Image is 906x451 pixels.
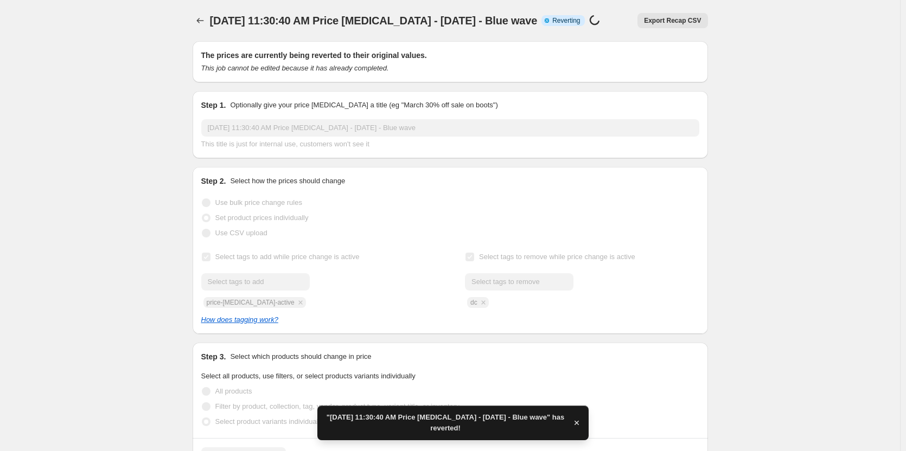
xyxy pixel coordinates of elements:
[201,351,226,362] h2: Step 3.
[215,229,267,237] span: Use CSV upload
[201,119,699,137] input: 30% off holiday sale
[201,372,416,380] span: Select all products, use filters, or select products variants individually
[201,64,389,72] i: This job cannot be edited because it has already completed.
[215,387,252,395] span: All products
[201,50,699,61] h2: The prices are currently being reverted to their original values.
[637,13,707,28] button: Export Recap CSV
[230,351,371,362] p: Select which products should change in price
[201,315,278,324] a: How does tagging work?
[479,253,635,261] span: Select tags to remove while price change is active
[201,100,226,111] h2: Step 1.
[201,140,369,148] span: This title is just for internal use, customers won't see it
[210,15,538,27] span: [DATE] 11:30:40 AM Price [MEDICAL_DATA] - [DATE] - Blue wave
[230,100,497,111] p: Optionally give your price [MEDICAL_DATA] a title (eg "March 30% off sale on boots")
[215,214,309,222] span: Set product prices individually
[465,273,573,291] input: Select tags to remove
[201,273,310,291] input: Select tags to add
[201,176,226,186] h2: Step 2.
[215,198,302,207] span: Use bulk price change rules
[644,16,701,25] span: Export Recap CSV
[230,176,345,186] p: Select how the prices should change
[193,13,208,28] button: Price change jobs
[324,412,567,434] span: "[DATE] 11:30:40 AM Price [MEDICAL_DATA] - [DATE] - Blue wave" has reverted!
[215,253,360,261] span: Select tags to add while price change is active
[215,402,460,410] span: Filter by product, collection, tag, vendor, product type, variant title, or inventory
[215,417,323,426] span: Select product variants individually
[552,16,580,25] span: Reverting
